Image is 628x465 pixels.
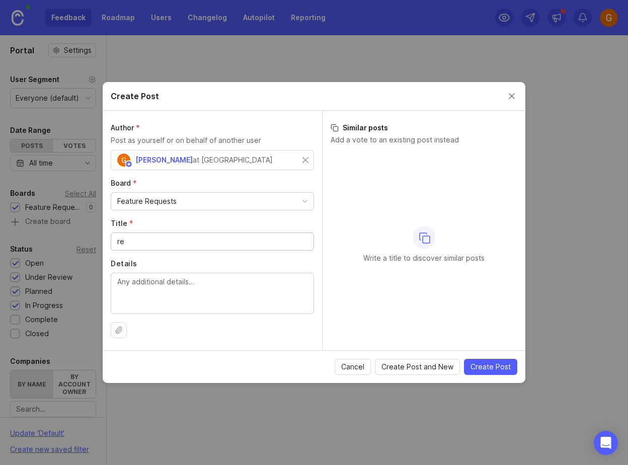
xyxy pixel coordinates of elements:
button: Create Post [464,359,517,375]
div: at [GEOGRAPHIC_DATA] [193,154,273,166]
button: Cancel [335,359,371,375]
span: Author (required) [111,123,140,132]
h2: Create Post [111,90,159,102]
button: Close create post modal [506,91,517,102]
span: [PERSON_NAME] [135,156,193,164]
div: Feature Requests [117,196,177,207]
div: Open Intercom Messenger [594,431,618,455]
span: Board (required) [111,179,137,187]
button: Create Post and New [375,359,460,375]
input: Short, descriptive title [117,236,307,247]
span: Create Post and New [381,362,453,372]
h3: Similar posts [331,123,517,133]
label: Details [111,259,314,269]
button: Upload file [111,322,127,338]
span: Cancel [341,362,364,372]
span: Title (required) [111,219,133,227]
p: Add a vote to an existing post instead [331,135,517,145]
p: Write a title to discover similar posts [363,253,485,263]
span: Create Post [470,362,511,372]
img: George Yameen [117,153,130,167]
img: member badge [125,161,133,168]
p: Post as yourself or on behalf of another user [111,135,314,146]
